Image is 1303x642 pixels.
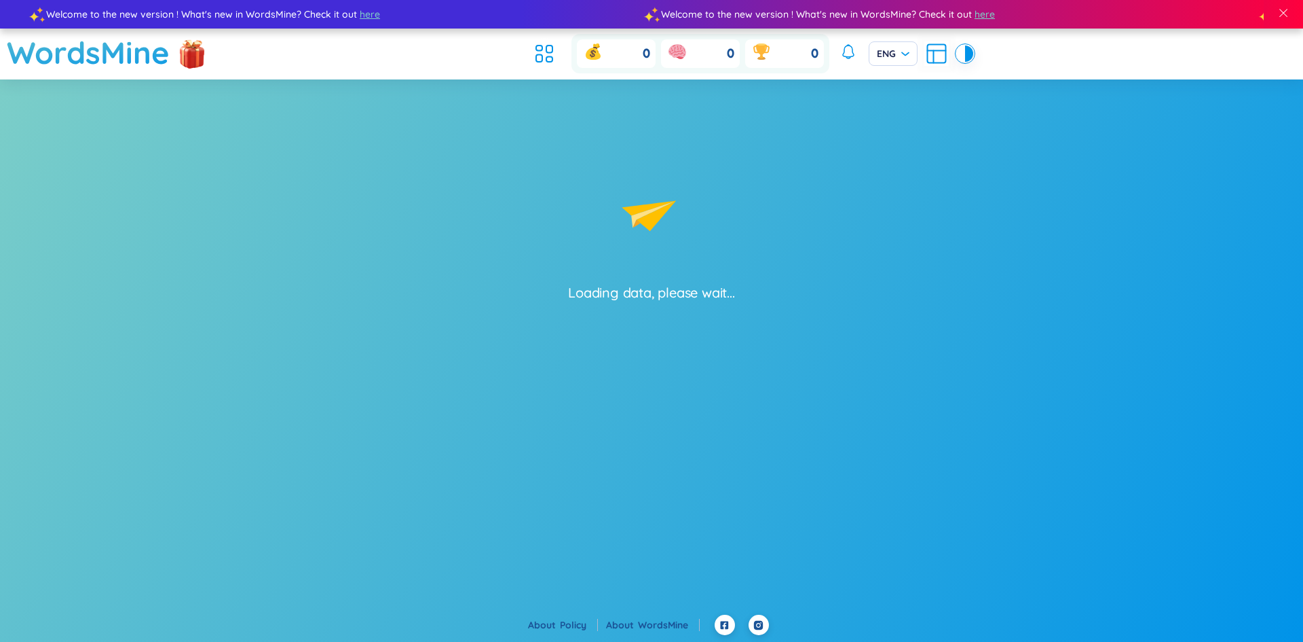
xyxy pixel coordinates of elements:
div: About [606,618,700,632]
a: WordsMine [638,619,700,631]
span: 0 [811,46,818,63]
span: 0 [727,46,734,63]
span: here [359,7,379,22]
a: WordsMine [7,29,170,77]
div: About [528,618,598,632]
a: Policy [560,619,598,631]
span: here [974,7,994,22]
img: flashSalesIcon.a7f4f837.png [178,33,206,73]
span: 0 [643,46,650,63]
div: Welcome to the new version ! What's new in WordsMine? Check it out [651,7,1266,22]
span: ENG [877,47,909,60]
div: Welcome to the new version ! What's new in WordsMine? Check it out [36,7,651,22]
div: Loading data, please wait... [568,283,734,302]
